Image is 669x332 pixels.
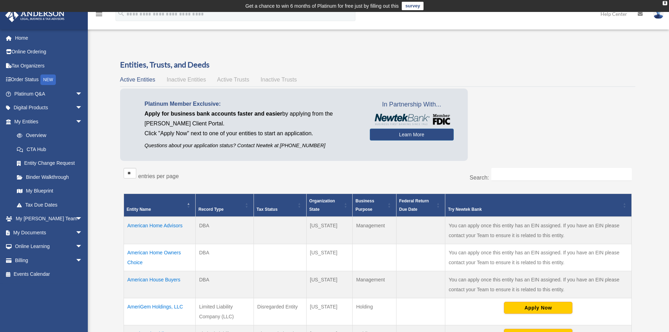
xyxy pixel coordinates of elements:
[3,8,67,22] img: Anderson Advisors Platinum Portal
[448,205,621,214] div: Try Newtek Bank
[76,240,90,254] span: arrow_drop_down
[245,2,399,10] div: Get a chance to win 6 months of Platinum for free just by filling out this
[445,217,631,244] td: You can apply once this entity has an EIN assigned. If you have an EIN please contact your Team t...
[355,198,374,212] span: Business Purpose
[117,9,125,17] i: search
[445,244,631,271] td: You can apply once this entity has an EIN assigned. If you have an EIN please contact your Team t...
[370,99,454,110] span: In Partnership With...
[217,77,249,83] span: Active Trusts
[10,129,86,143] a: Overview
[5,212,93,226] a: My [PERSON_NAME] Teamarrow_drop_down
[306,217,353,244] td: [US_STATE]
[124,244,195,271] td: American Home Owners Choice
[254,194,306,217] th: Tax Status: Activate to sort
[663,1,667,5] div: close
[10,142,90,156] a: CTA Hub
[470,175,489,181] label: Search:
[373,114,450,125] img: NewtekBankLogoSM.png
[138,173,179,179] label: entries per page
[76,226,90,240] span: arrow_drop_down
[257,207,278,212] span: Tax Status
[306,194,353,217] th: Organization State: Activate to sort
[5,240,93,254] a: Online Learningarrow_drop_down
[195,298,254,325] td: Limited Liability Company (LLC)
[5,226,93,240] a: My Documentsarrow_drop_down
[5,31,93,45] a: Home
[76,87,90,101] span: arrow_drop_down
[166,77,206,83] span: Inactive Entities
[10,170,90,184] a: Binder Walkthrough
[124,217,195,244] td: American Home Advisors
[124,194,195,217] th: Entity Name: Activate to invert sorting
[145,129,359,138] p: Click "Apply Now" next to one of your entities to start an application.
[40,74,56,85] div: NEW
[198,207,224,212] span: Record Type
[306,244,353,271] td: [US_STATE]
[5,73,93,87] a: Order StatusNEW
[353,194,396,217] th: Business Purpose: Activate to sort
[95,12,103,18] a: menu
[95,10,103,18] i: menu
[145,99,359,109] p: Platinum Member Exclusive:
[124,298,195,325] td: AmeriGem Holdings, LLC
[195,217,254,244] td: DBA
[353,298,396,325] td: Holding
[127,207,151,212] span: Entity Name
[10,156,90,170] a: Entity Change Request
[120,77,155,83] span: Active Entities
[145,109,359,129] p: by applying from the [PERSON_NAME] Client Portal.
[353,217,396,244] td: Management
[5,101,93,115] a: Digital Productsarrow_drop_down
[445,194,631,217] th: Try Newtek Bank : Activate to sort
[195,194,254,217] th: Record Type: Activate to sort
[145,111,282,117] span: Apply for business bank accounts faster and easier
[145,141,359,150] p: Questions about your application status? Contact Newtek at [PHONE_NUMBER]
[10,198,90,212] a: Tax Due Dates
[309,198,335,212] span: Organization State
[5,87,93,101] a: Platinum Q&Aarrow_drop_down
[370,129,454,141] a: Learn More
[261,77,297,83] span: Inactive Trusts
[445,271,631,298] td: You can apply once this entity has an EIN assigned. If you have an EIN please contact your Team t...
[5,115,90,129] a: My Entitiesarrow_drop_down
[653,9,664,19] img: User Pic
[76,101,90,115] span: arrow_drop_down
[396,194,445,217] th: Federal Return Due Date: Activate to sort
[504,302,572,314] button: Apply Now
[120,59,635,70] h3: Entities, Trusts, and Deeds
[195,271,254,298] td: DBA
[76,253,90,268] span: arrow_drop_down
[195,244,254,271] td: DBA
[306,298,353,325] td: [US_STATE]
[254,298,306,325] td: Disregarded Entity
[10,184,90,198] a: My Blueprint
[124,271,195,298] td: American House Buyers
[5,59,93,73] a: Tax Organizers
[5,45,93,59] a: Online Ordering
[5,253,93,267] a: Billingarrow_drop_down
[5,267,93,281] a: Events Calendar
[399,198,429,212] span: Federal Return Due Date
[353,271,396,298] td: Management
[76,115,90,129] span: arrow_drop_down
[306,271,353,298] td: [US_STATE]
[76,212,90,226] span: arrow_drop_down
[402,2,424,10] a: survey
